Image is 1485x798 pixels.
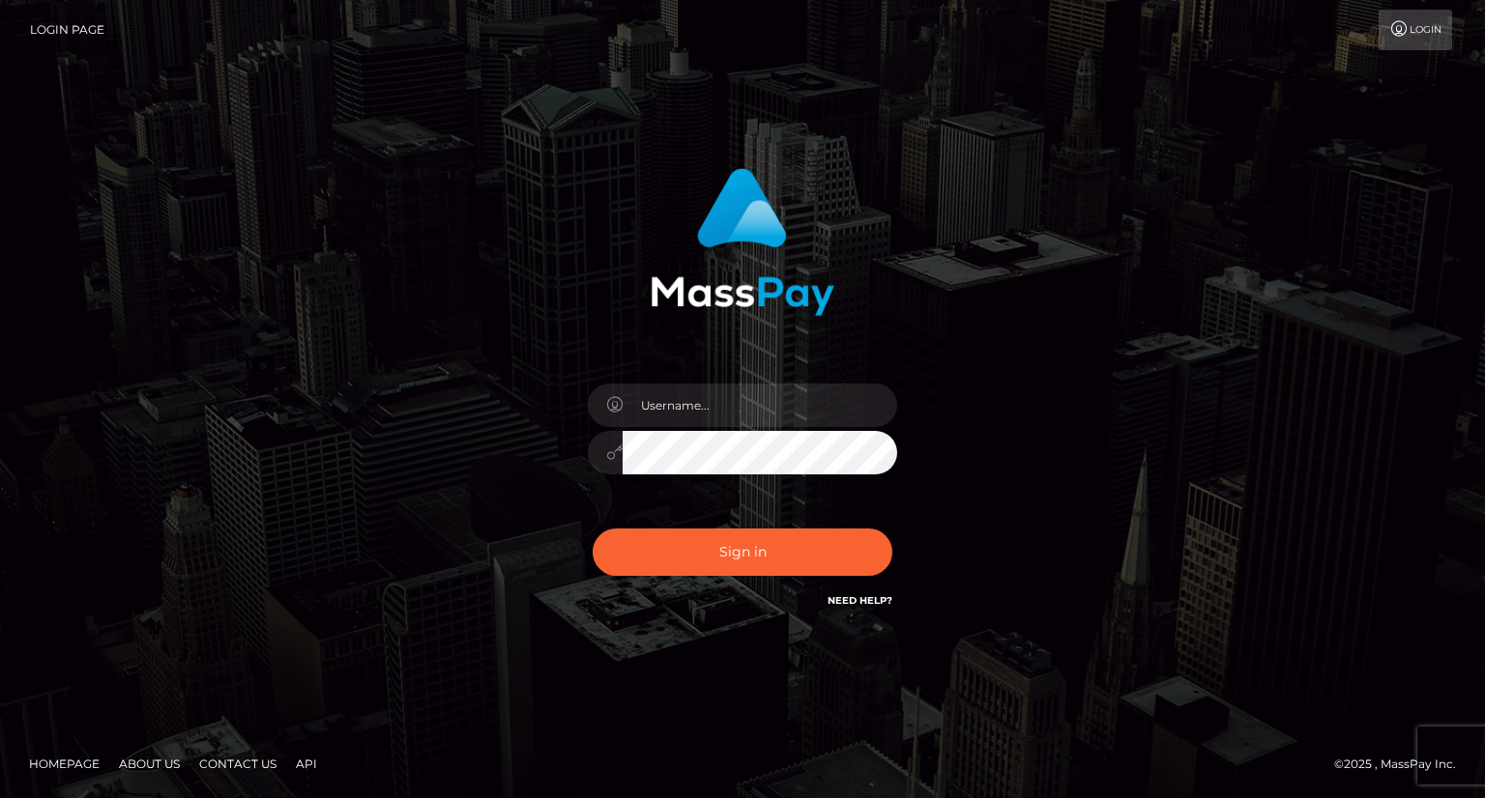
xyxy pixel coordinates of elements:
a: About Us [111,749,188,779]
img: MassPay Login [651,168,834,316]
div: © 2025 , MassPay Inc. [1334,754,1470,775]
a: API [288,749,325,779]
input: Username... [623,384,897,427]
button: Sign in [593,528,892,576]
a: Contact Us [191,749,284,779]
a: Homepage [21,749,107,779]
a: Login Page [30,10,104,50]
a: Need Help? [828,594,892,607]
a: Login [1379,10,1452,50]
